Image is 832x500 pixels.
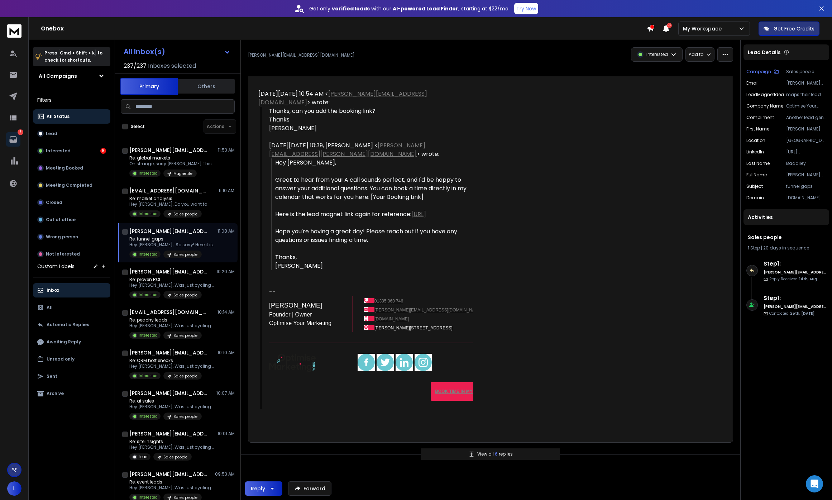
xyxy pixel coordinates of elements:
div: Thanks [269,115,468,124]
p: 5 [18,129,23,135]
p: 10:14 AM [217,309,235,315]
a: [PERSON_NAME][EMAIL_ADDRESS][DOMAIN_NAME] [374,308,483,313]
p: Oh strange, sorry [PERSON_NAME] This one? [URL] [[URL]] On [129,161,215,167]
button: Sent [33,369,110,384]
button: Try Now [514,3,538,14]
p: Re: event leads [129,479,215,485]
p: Hey [PERSON_NAME], Do you want to [129,201,207,207]
span: 25th, [DATE] [790,311,814,316]
a: 5 [6,132,20,147]
p: Interested [139,414,158,419]
div: Thanks, can you add the booking link? [269,107,468,133]
p: Meeting Completed [46,182,92,188]
span: 6 [495,451,499,457]
p: Interested [139,171,158,176]
img: logo [7,24,21,38]
h1: [PERSON_NAME][EMAIL_ADDRESS][DOMAIN_NAME] [129,430,208,437]
p: [PERSON_NAME][EMAIL_ADDRESS][DOMAIN_NAME] [786,80,826,86]
div: [DATE][DATE] 10:39, [PERSON_NAME] < > wrote: [269,141,468,158]
strong: verified leads [332,5,370,12]
p: Another lead gen enthusiast! I'm constantly building tools for it too. Your 'get it done' ethos i... [786,115,826,120]
div: Open Intercom Messenger [806,475,823,492]
button: Reply [245,481,282,496]
p: Interested [646,52,668,57]
p: Re: site insights [129,439,215,444]
p: Sent [47,373,57,379]
p: leadMagnetIdea [746,92,784,97]
h3: [PERSON_NAME] [269,301,342,310]
p: linkedIn [746,149,764,155]
img: phone-icon-2x.png [364,298,368,303]
button: Primary [120,78,178,95]
h1: Onebox [41,24,647,33]
p: View all replies [477,451,513,457]
img: facebook [358,354,375,371]
p: Not Interested [46,251,80,257]
p: maps their lead generation funnel, pinpointing exact conversion bottlenecks and quick-win optimiz... [786,92,826,97]
p: fullName [746,172,767,178]
h1: All Inbox(s) [124,48,165,55]
h3: Custom Labels [37,263,75,270]
p: Campaign [746,69,771,75]
h6: [PERSON_NAME][EMAIL_ADDRESS][PERSON_NAME][DOMAIN_NAME] [764,270,826,275]
h6: Step 1 : [764,294,826,303]
span: 1 Step [748,245,760,251]
p: Interested [139,333,158,338]
a: [URL] [411,210,426,218]
button: Meeting Booked [33,161,110,175]
p: Re: peachy leads [129,317,215,323]
button: L [7,481,21,496]
p: 10:10 AM [217,350,235,356]
p: Sales people [173,373,197,379]
h1: [PERSON_NAME][EMAIL_ADDRESS][DOMAIN_NAME] [129,268,208,275]
p: Hey [PERSON_NAME], Was just cycling through [129,485,215,491]
label: Select [131,124,145,129]
p: Sales people [786,69,826,75]
p: Awaiting Reply [47,339,81,345]
img: address-icon-2x.png [364,325,368,330]
span: 237 / 237 [124,62,147,70]
p: Hey [PERSON_NAME], Was just cycling through [129,323,215,329]
p: Interested [139,373,158,378]
p: Out of office [46,217,76,223]
p: Sales people [173,333,197,338]
p: Magnetite [173,171,192,176]
button: All Inbox(s) [118,44,236,59]
span: 14th, Aug [799,276,817,282]
p: Lead [139,454,148,459]
p: Add to [689,52,703,57]
button: Interested5 [33,144,110,158]
p: [PERSON_NAME] (The Optimise Guy) [786,172,826,178]
span: 50 [667,23,672,28]
h3: Filters [33,95,110,105]
p: Re: CRM bottlenecks [129,358,215,363]
p: 10:20 AM [216,269,235,275]
button: Forward [288,481,331,496]
div: Founder | Owner [269,310,342,319]
p: Sales people [173,414,197,419]
p: Hey [PERSON_NAME], Was just cycling through [129,404,215,410]
p: Closed [46,200,62,205]
p: Unread only [47,356,75,362]
span: Cmd + Shift + k [59,49,96,57]
a: [DOMAIN_NAME] [374,316,409,322]
img: instagram [415,354,432,371]
img: email-icon-2x.png [364,307,368,312]
p: First Name [746,126,769,132]
div: Activities [743,209,829,225]
p: [DOMAIN_NAME] [786,195,826,201]
p: Lead Details [748,49,781,56]
div: 5 [100,148,106,154]
p: [PERSON_NAME][EMAIL_ADDRESS][DOMAIN_NAME] [248,52,355,58]
p: Interested [139,252,158,257]
img: link-icon-2x.png [364,316,368,321]
button: Meeting Completed [33,178,110,192]
p: Wrong person [46,234,78,240]
p: Re: ai sales [129,398,215,404]
h6: Step 1 : [764,259,826,268]
h1: [EMAIL_ADDRESS][DOMAIN_NAME] [129,187,208,194]
p: Reply Received [769,276,817,282]
p: Baddiley [786,161,826,166]
p: Sales people [173,211,197,217]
